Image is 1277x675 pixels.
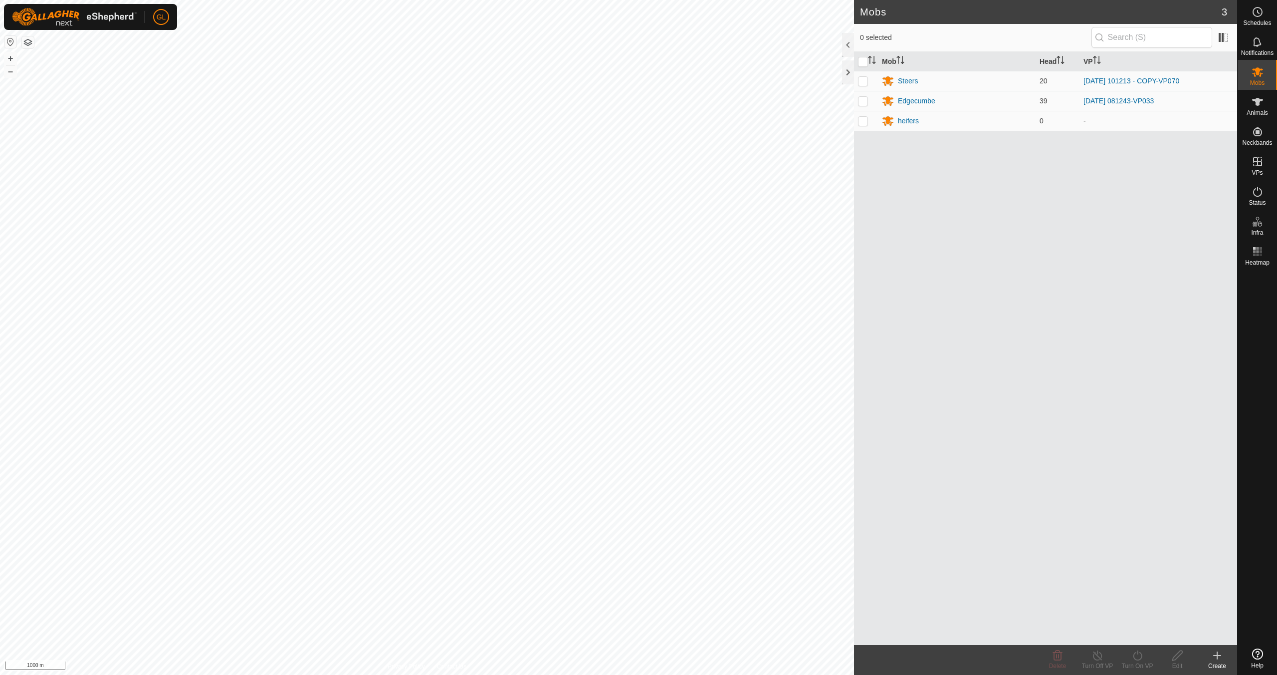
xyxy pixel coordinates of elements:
div: heifers [898,116,919,126]
a: Contact Us [437,662,466,671]
div: Steers [898,76,918,86]
button: + [4,52,16,64]
span: Heatmap [1245,260,1270,266]
td: - [1079,111,1237,131]
button: – [4,65,16,77]
p-sorticon: Activate to sort [868,57,876,65]
span: GL [157,12,166,22]
p-sorticon: Activate to sort [1093,57,1101,65]
button: Map Layers [22,36,34,48]
input: Search (S) [1091,27,1212,48]
span: Infra [1251,230,1263,236]
th: Head [1036,52,1079,71]
span: Neckbands [1242,140,1272,146]
div: Turn Off VP [1077,662,1117,671]
span: Status [1249,200,1266,206]
button: Reset Map [4,36,16,48]
th: VP [1079,52,1237,71]
p-sorticon: Activate to sort [896,57,904,65]
span: 0 [1040,117,1044,125]
a: Privacy Policy [388,662,425,671]
span: 20 [1040,77,1048,85]
div: Create [1197,662,1237,671]
a: [DATE] 101213 - COPY-VP070 [1083,77,1179,85]
span: VPs [1252,170,1263,176]
span: Delete [1049,663,1066,670]
a: Help [1238,645,1277,673]
a: [DATE] 081243-VP033 [1083,97,1154,105]
h2: Mobs [860,6,1222,18]
div: Turn On VP [1117,662,1157,671]
span: Mobs [1250,80,1265,86]
span: Schedules [1243,20,1271,26]
span: Help [1251,663,1264,669]
div: Edit [1157,662,1197,671]
p-sorticon: Activate to sort [1057,57,1064,65]
span: 3 [1222,4,1227,19]
th: Mob [878,52,1036,71]
img: Gallagher Logo [12,8,137,26]
span: 39 [1040,97,1048,105]
span: 0 selected [860,32,1091,43]
div: Edgecumbe [898,96,935,106]
span: Animals [1247,110,1268,116]
span: Notifications [1241,50,1274,56]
